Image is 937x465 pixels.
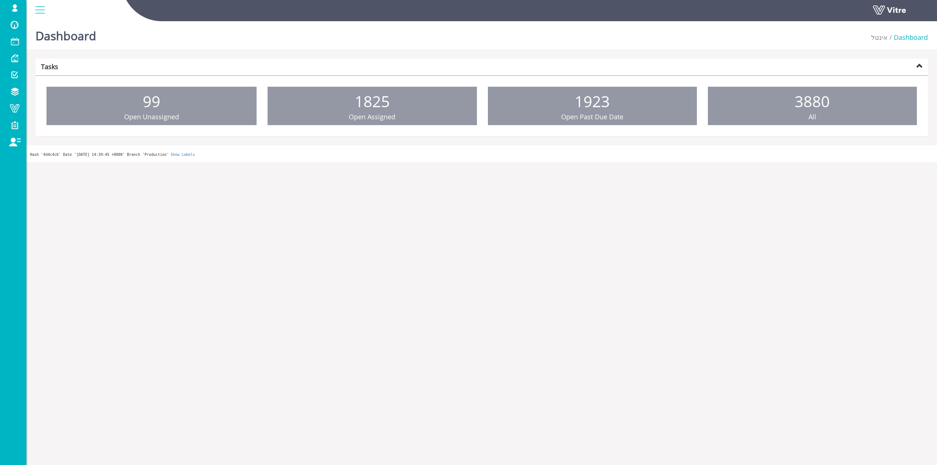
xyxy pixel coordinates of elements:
a: 1825 Open Assigned [268,87,477,125]
span: Hash '4d4c4c6' Date '[DATE] 14:39:45 +0000' Branch 'Production' [30,153,169,157]
span: Open Past Due Date [561,112,623,121]
a: 3880 All [708,87,917,125]
li: Dashboard [888,33,928,42]
h1: Dashboard [36,18,96,49]
span: 1825 [355,91,390,112]
span: 3880 [795,91,830,112]
a: אינטל [871,33,888,42]
span: 99 [143,91,160,112]
span: Open Assigned [349,112,395,121]
span: 1923 [575,91,610,112]
a: 1923 Open Past Due Date [488,87,697,125]
a: 99 Open Unassigned [46,87,257,125]
span: All [809,112,816,121]
span: Open Unassigned [124,112,179,121]
a: Show Labels [171,153,195,157]
strong: Tasks [41,62,58,71]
